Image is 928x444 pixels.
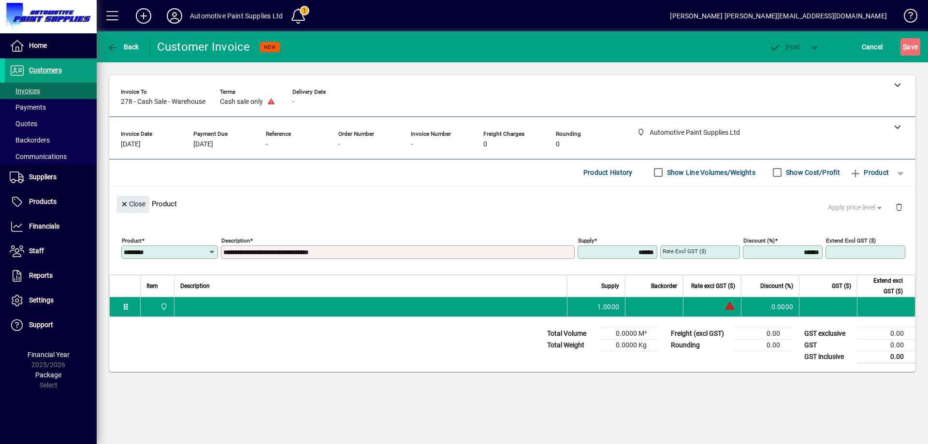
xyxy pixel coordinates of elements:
[799,339,857,351] td: GST
[159,7,190,25] button: Profile
[578,237,594,243] mat-label: Supply
[903,39,918,55] span: ave
[5,288,97,313] a: Settings
[5,115,97,132] a: Quotes
[691,281,735,291] span: Rate excl GST ($)
[5,99,97,115] a: Payments
[5,132,97,148] a: Backorders
[158,301,169,312] span: Automotive Paint Supplies Ltd
[10,87,40,95] span: Invoices
[180,281,210,291] span: Description
[116,196,149,213] button: Close
[826,237,876,243] mat-label: Extend excl GST ($)
[35,371,61,379] span: Package
[734,328,792,339] td: 0.00
[121,141,141,148] span: [DATE]
[5,83,97,99] a: Invoices
[338,141,340,148] span: -
[5,148,97,165] a: Communications
[666,328,734,339] td: Freight (excl GST)
[832,281,851,291] span: GST ($)
[107,43,139,51] span: Back
[29,173,57,181] span: Suppliers
[734,339,792,351] td: 0.00
[29,296,54,304] span: Settings
[5,165,97,189] a: Suppliers
[5,313,97,337] a: Support
[29,321,53,329] span: Support
[292,98,294,106] span: -
[859,38,885,56] button: Cancel
[146,281,158,291] span: Item
[741,297,799,316] td: 0.0000
[109,186,915,221] div: Product
[857,339,915,351] td: 0.00
[665,168,755,177] label: Show Line Volumes/Weights
[857,328,915,339] td: 0.00
[600,328,658,339] td: 0.0000 M³
[887,202,911,211] app-page-header-button: Delete
[799,328,857,339] td: GST exclusive
[29,198,57,205] span: Products
[828,202,884,213] span: Apply price level
[597,302,620,312] span: 1.0000
[600,339,658,351] td: 0.0000 Kg
[897,2,916,33] a: Knowledge Base
[190,8,283,24] div: Automotive Paint Supplies Ltd
[5,190,97,214] a: Products
[10,120,37,128] span: Quotes
[670,8,887,24] div: [PERSON_NAME] [PERSON_NAME][EMAIL_ADDRESS][DOMAIN_NAME]
[28,351,70,358] span: Financial Year
[29,247,44,255] span: Staff
[666,339,734,351] td: Rounding
[862,39,883,55] span: Cancel
[857,351,915,363] td: 0.00
[764,38,805,56] button: Post
[5,34,97,58] a: Home
[10,153,67,160] span: Communications
[5,239,97,263] a: Staff
[29,66,62,74] span: Customers
[556,141,560,148] span: 0
[769,43,800,51] span: ost
[97,38,150,56] app-page-header-button: Back
[784,168,840,177] label: Show Cost/Profit
[5,215,97,239] a: Financials
[193,141,213,148] span: [DATE]
[542,328,600,339] td: Total Volume
[120,196,145,212] span: Close
[264,44,276,50] span: NEW
[580,164,637,181] button: Product History
[220,98,263,106] span: Cash sale only
[863,275,903,297] span: Extend excl GST ($)
[104,38,142,56] button: Back
[786,43,790,51] span: P
[10,136,50,144] span: Backorders
[483,141,487,148] span: 0
[266,141,268,148] span: -
[663,248,706,255] mat-label: Rate excl GST ($)
[121,98,205,106] span: 278 - Cash Sale - Warehouse
[221,237,250,243] mat-label: Description
[542,339,600,351] td: Total Weight
[799,351,857,363] td: GST inclusive
[122,237,142,243] mat-label: Product
[651,281,677,291] span: Backorder
[29,272,53,279] span: Reports
[411,141,413,148] span: -
[760,281,793,291] span: Discount (%)
[824,199,888,216] button: Apply price level
[29,42,47,49] span: Home
[583,165,633,180] span: Product History
[903,43,907,51] span: S
[128,7,159,25] button: Add
[743,237,775,243] mat-label: Discount (%)
[887,196,911,219] button: Delete
[29,222,59,230] span: Financials
[157,39,250,55] div: Customer Invoice
[900,38,920,56] button: Save
[601,281,619,291] span: Supply
[5,264,97,288] a: Reports
[10,103,46,111] span: Payments
[114,200,152,208] app-page-header-button: Close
